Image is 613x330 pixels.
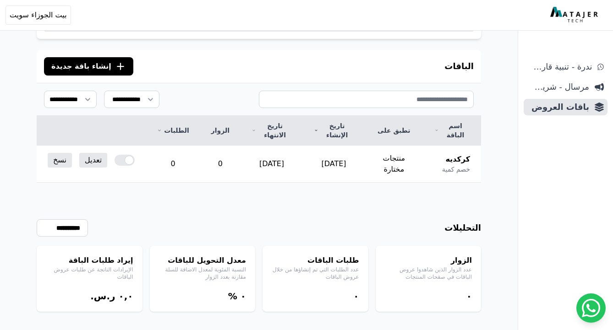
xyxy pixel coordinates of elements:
[444,222,481,234] h3: التحليلات
[228,291,237,302] span: %
[442,165,470,174] span: خصم كمية
[272,266,359,281] p: عدد الطلبات التي تم إنشاؤها من خلال عروض الباقات
[159,255,246,266] h4: معدل التحويل للباقات
[51,61,111,72] span: إنشاء باقة جديدة
[385,290,472,303] div: ۰
[272,290,359,303] div: ۰
[46,255,133,266] h4: إيراد طلبات الباقة
[314,121,354,140] a: تاريخ الإنشاء
[365,116,423,146] th: تطبق على
[157,126,189,135] a: الطلبات
[527,101,589,114] span: باقات العروض
[527,81,589,93] span: مرسال - شريط دعاية
[385,266,472,281] p: عدد الزوار الذين شاهدوا عروض الباقات في صفحات المنتجات
[241,291,246,302] bdi: ۰
[385,255,472,266] h4: الزوار
[10,10,67,21] span: بيت الجوزاء سويت
[46,266,133,281] p: الإيرادات الناتجة عن طلبات عروض الباقات
[272,255,359,266] h4: طلبات الباقات
[365,146,423,183] td: منتجات مختارة
[252,121,292,140] a: تاريخ الانتهاء
[48,153,72,168] a: نسخ
[550,7,600,23] img: MatajerTech Logo
[200,116,241,146] th: الزوار
[527,60,592,73] span: ندرة - تنبية قارب علي النفاذ
[118,291,133,302] bdi: ۰,۰
[200,146,241,183] td: 0
[444,60,474,73] h3: الباقات
[79,153,107,168] a: تعديل
[303,146,365,183] td: [DATE]
[44,57,133,76] button: إنشاء باقة جديدة
[146,146,200,183] td: 0
[445,154,470,165] span: كركديه
[159,266,246,281] p: النسبة المئوية لمعدل الاضافة للسلة مقارنة بعدد الزوار
[241,146,303,183] td: [DATE]
[90,291,115,302] span: ر.س.
[434,121,470,140] a: اسم الباقة
[5,5,71,25] button: بيت الجوزاء سويت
